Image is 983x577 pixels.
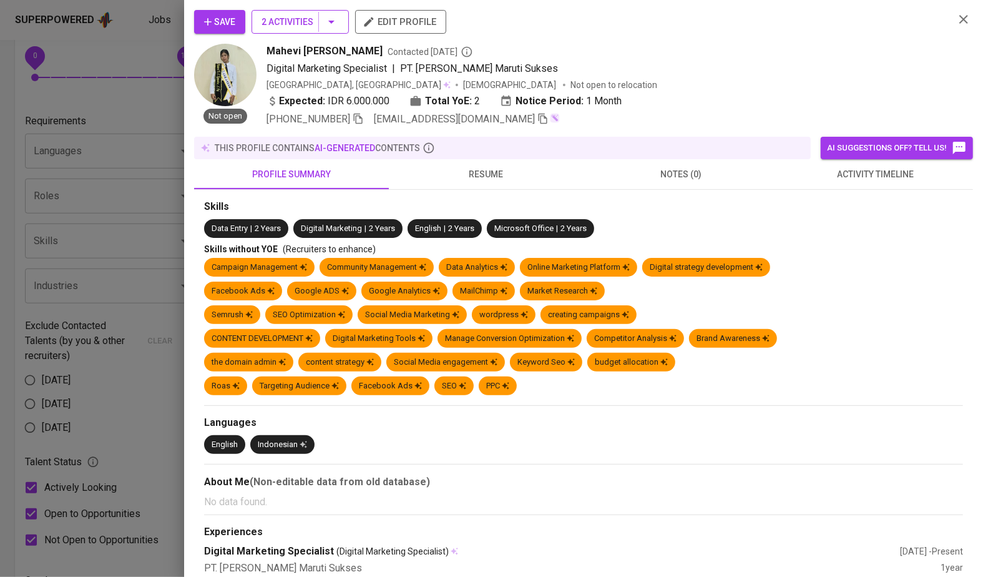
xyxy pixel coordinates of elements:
[560,224,587,233] span: 2 Years
[262,14,339,30] span: 2 Activities
[204,561,941,576] div: PT. [PERSON_NAME] Maruti Sukses
[400,62,558,74] span: PT. [PERSON_NAME] Maruti Sukses
[204,244,278,254] span: Skills without YOE
[527,285,597,297] div: Market Research
[446,262,507,274] div: Data Analytics
[595,357,668,368] div: budget allocation
[548,309,629,321] div: creating campaigns
[267,113,350,125] span: [PHONE_NUMBER]
[204,545,900,559] div: Digital Marketing Specialist
[364,223,366,235] span: |
[327,262,426,274] div: Community Management
[369,224,395,233] span: 2 Years
[267,62,387,74] span: Digital Marketing Specialist
[212,439,238,451] div: English
[463,79,558,91] span: [DEMOGRAPHIC_DATA]
[255,224,281,233] span: 2 Years
[267,79,451,91] div: [GEOGRAPHIC_DATA], [GEOGRAPHIC_DATA]
[204,200,963,214] div: Skills
[445,333,574,345] div: Manage Conversion Optimization
[365,309,459,321] div: Social Media Marketing
[212,262,307,274] div: Campaign Management
[365,14,436,30] span: edit profile
[517,357,575,368] div: Keyword Seo
[359,380,422,392] div: Facebook Ads
[591,167,771,182] span: notes (0)
[697,333,770,345] div: Brand Awareness
[442,380,466,392] div: SEO
[336,545,449,558] span: (Digital Marketing Specialist)
[415,224,441,233] span: English
[500,94,622,109] div: 1 Month
[486,380,509,392] div: PPC
[396,167,576,182] span: resume
[204,475,963,490] div: About Me
[212,285,275,297] div: Facebook Ads
[283,244,376,254] span: (Recruiters to enhance)
[821,137,973,159] button: AI suggestions off? Tell us!
[333,333,425,345] div: Digital Marketing Tools
[355,16,446,26] a: edit profile
[394,357,497,368] div: Social Media engagement
[250,223,252,235] span: |
[461,46,473,58] svg: By Batam recruiter
[550,113,560,123] img: magic_wand.svg
[204,416,963,430] div: Languages
[204,495,963,510] p: No data found.
[570,79,657,91] p: Not open to relocation
[267,94,389,109] div: IDR 6.000.000
[250,476,430,488] b: (Non-editable data from old database)
[295,285,349,297] div: Google ADS
[252,10,349,34] button: 2 Activities
[444,223,446,235] span: |
[448,224,474,233] span: 2 Years
[388,46,473,58] span: Contacted [DATE]
[460,285,507,297] div: MailChimp
[279,94,325,109] b: Expected:
[273,309,345,321] div: SEO Optimization
[194,10,245,34] button: Save
[202,167,381,182] span: profile summary
[479,309,528,321] div: wordpress
[369,285,440,297] div: Google Analytics
[260,380,339,392] div: Targeting Audience
[786,167,966,182] span: activity timeline
[203,111,247,122] span: Not open
[556,223,558,235] span: |
[215,142,420,154] p: this profile contains contents
[594,333,677,345] div: Competitor Analysis
[212,357,286,368] div: the domain admin
[315,143,375,153] span: AI-generated
[827,141,967,155] span: AI suggestions off? Tell us!
[516,94,584,109] b: Notice Period:
[204,14,235,30] span: Save
[204,525,963,540] div: Experiences
[267,44,383,59] span: Mahevi [PERSON_NAME]
[392,61,395,76] span: |
[494,224,554,233] span: Microsoft Office
[900,545,963,558] div: [DATE] - Present
[425,94,472,109] b: Total YoE:
[212,380,240,392] div: Roas
[474,94,480,109] span: 2
[355,10,446,34] button: edit profile
[194,44,257,106] img: 383c859410c7cc1c2c6e2dba1d7ba54a.jpg
[374,113,535,125] span: [EMAIL_ADDRESS][DOMAIN_NAME]
[258,439,307,451] div: Indonesian
[306,357,374,368] div: content strategy
[212,309,253,321] div: Semrush
[527,262,630,274] div: Online Marketing Platform
[212,224,248,233] span: Data Entry
[212,333,313,345] div: CONTENT DEVELOPMENT
[301,224,362,233] span: Digital Marketing
[941,561,963,576] div: 1 year
[650,262,763,274] div: Digital strategy development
